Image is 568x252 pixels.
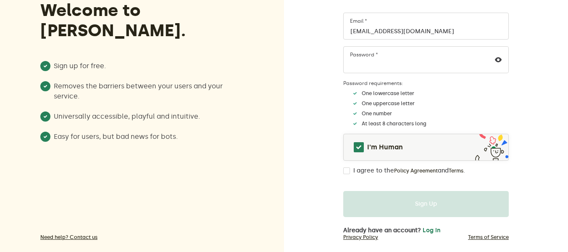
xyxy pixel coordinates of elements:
[343,80,509,87] label: Password requirements:
[352,100,509,107] li: One uppercase letter
[352,110,509,117] li: One number
[352,90,509,97] li: One lowercase letter
[394,167,438,174] a: Policy Agreement
[367,142,403,152] span: I'm Human
[343,234,378,241] a: Privacy Policy
[350,18,367,24] label: Email *
[468,234,509,241] a: Terms of Service
[343,191,509,217] button: Sign Up
[40,111,239,122] li: Universally accessible, playful and intuitive.
[449,167,463,174] a: Terms
[343,13,509,40] input: Email *
[423,227,440,234] button: Log in
[40,234,239,241] a: Need help? Contact us
[352,120,509,127] li: At least 8 characters long
[350,51,378,58] label: Password *
[40,132,239,142] li: Easy for users, but bad news for bots.
[353,167,465,174] label: I agree to the and .
[40,61,239,71] li: Sign up for free.
[40,81,239,101] li: Removes the barriers between your users and your service.
[343,227,421,234] span: Already have an account?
